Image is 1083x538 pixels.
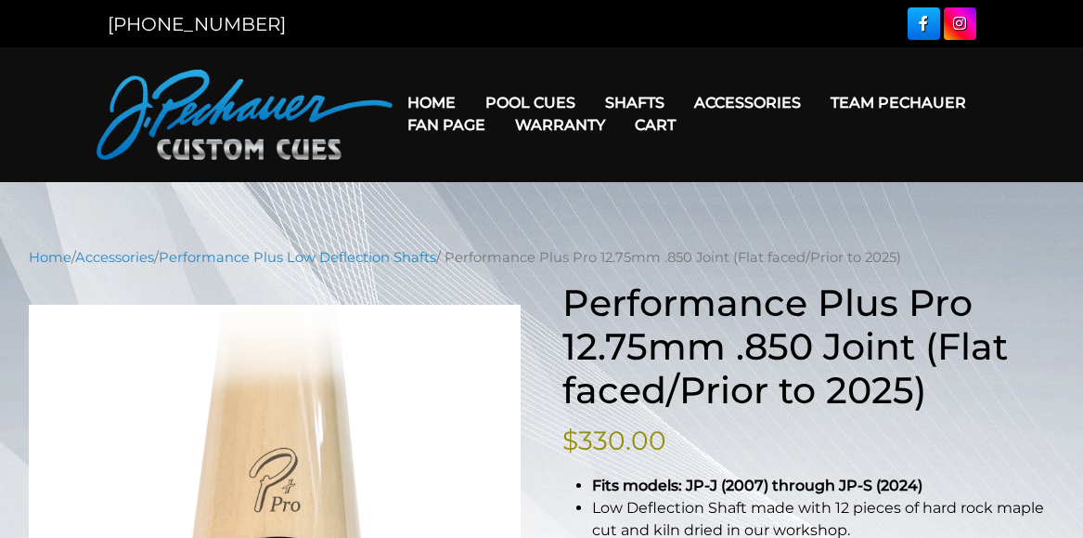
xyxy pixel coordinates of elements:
[500,101,620,149] a: Warranty
[590,79,679,126] a: Shafts
[471,79,590,126] a: Pool Cues
[562,282,1054,413] h1: Performance Plus Pro 12.75mm .850 Joint (Flat faced/Prior to 2025)
[620,101,690,149] a: Cart
[108,13,286,35] a: [PHONE_NUMBER]
[592,477,922,494] strong: Fits models: JP-J (2007) through JP-S (2024)
[29,249,71,266] a: Home
[562,425,666,456] bdi: 330.00
[393,79,471,126] a: Home
[29,247,1054,268] nav: Breadcrumb
[816,79,981,126] a: Team Pechauer
[679,79,816,126] a: Accessories
[159,249,436,266] a: Performance Plus Low Deflection Shafts
[393,101,500,149] a: Fan Page
[562,425,578,456] span: $
[75,249,154,266] a: Accessories
[97,70,393,160] img: Pechauer Custom Cues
